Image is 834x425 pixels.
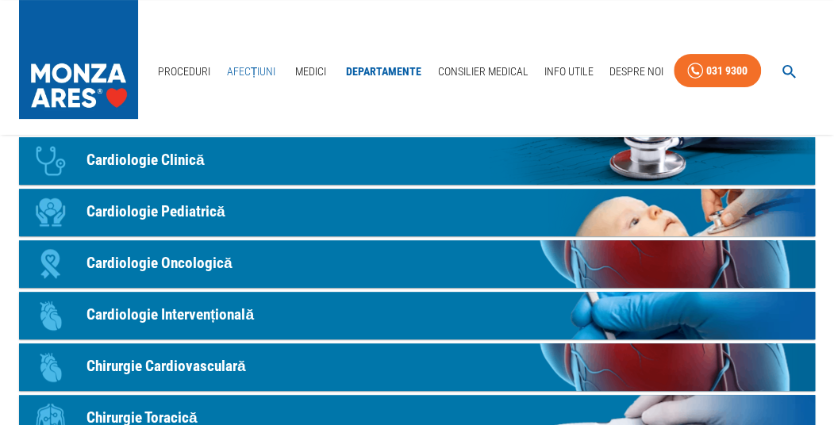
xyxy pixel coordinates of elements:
[86,304,254,327] p: Cardiologie Intervențională
[286,56,336,88] a: Medici
[340,56,428,88] a: Departamente
[603,56,670,88] a: Despre Noi
[19,137,815,185] a: IconCardiologie Clinică
[86,149,205,172] p: Cardiologie Clinică
[19,189,815,236] a: IconCardiologie Pediatrică
[27,343,75,391] div: Icon
[86,201,225,224] p: Cardiologie Pediatrică
[674,54,761,88] a: 031 9300
[27,292,75,339] div: Icon
[27,240,75,288] div: Icon
[86,355,246,378] p: Chirurgie Cardiovasculară
[706,61,748,81] div: 031 9300
[19,292,815,339] a: IconCardiologie Intervențională
[538,56,600,88] a: Info Utile
[152,56,217,88] a: Proceduri
[19,240,815,288] a: IconCardiologie Oncologică
[27,137,75,185] div: Icon
[86,252,233,275] p: Cardiologie Oncologică
[27,189,75,236] div: Icon
[19,343,815,391] a: IconChirurgie Cardiovasculară
[431,56,534,88] a: Consilier Medical
[221,56,282,88] a: Afecțiuni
